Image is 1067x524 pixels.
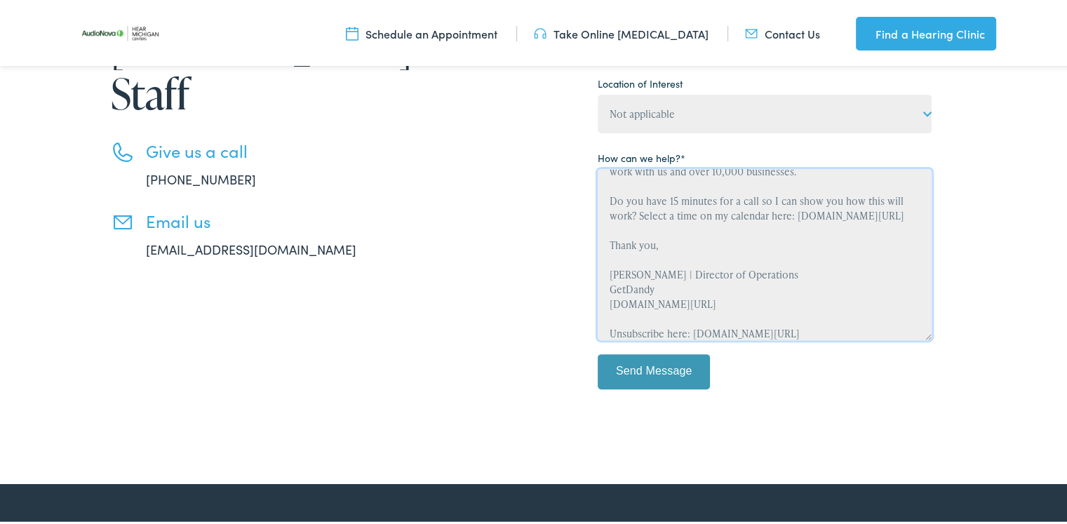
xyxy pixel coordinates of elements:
[856,14,996,48] a: Find a Hearing Clinic
[745,23,758,39] img: utility icon
[745,23,820,39] a: Contact Us
[598,74,683,88] label: Location of Interest
[346,23,358,39] img: utility icon
[856,22,868,39] img: utility icon
[146,168,256,185] a: [PHONE_NUMBER]
[146,138,398,159] h3: Give us a call
[598,148,685,163] label: How can we help?
[534,23,546,39] img: utility icon
[146,208,398,229] h3: Email us
[534,23,709,39] a: Take Online [MEDICAL_DATA]
[598,351,710,387] input: Send Message
[146,238,356,255] a: [EMAIL_ADDRESS][DOMAIN_NAME]
[346,23,497,39] a: Schedule an Appointment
